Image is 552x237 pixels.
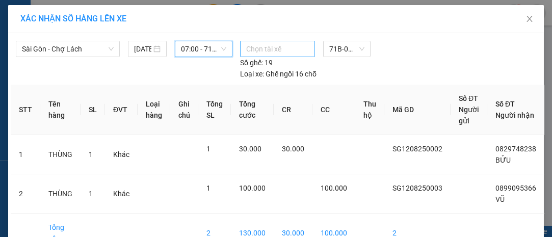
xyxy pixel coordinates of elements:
th: Tổng SL [198,85,231,135]
span: VŨ [495,195,505,203]
span: SG1208250003 [392,184,442,192]
th: ĐVT [105,85,138,135]
span: Sài Gòn - Chợ Lách [22,41,114,57]
span: 100.000 [321,184,347,192]
td: 2 [11,174,40,214]
span: 30.000 [282,145,304,153]
div: Ghế ngồi 16 chỗ [240,68,317,80]
th: CC [312,85,355,135]
span: 1 [206,145,211,153]
span: Số ĐT [495,100,515,108]
span: 100.000 [239,184,266,192]
th: Ghi chú [170,85,198,135]
span: Người nhận [495,111,534,119]
span: XÁC NHẬN SỐ HÀNG LÊN XE [20,14,126,23]
td: THÙNG [40,174,81,214]
td: Khác [105,135,138,174]
th: SL [81,85,105,135]
span: 71B-00.176 [329,41,364,57]
span: SG1208250002 [392,145,442,153]
span: 1 [89,190,93,198]
span: 1 [206,184,211,192]
span: Loại xe: [240,68,264,80]
span: 0829748238 [495,145,536,153]
th: Thu hộ [355,85,384,135]
td: Khác [105,174,138,214]
span: Số ĐT [459,94,478,102]
span: 07:00 - 71B-00.176 [181,41,226,57]
span: 0899095366 [495,184,536,192]
button: Close [515,5,544,34]
th: Tên hàng [40,85,81,135]
div: 19 [240,57,273,68]
td: 1 [11,135,40,174]
input: 12/08/2025 [134,43,151,55]
span: BỬU [495,156,511,164]
th: STT [11,85,40,135]
td: THÙNG [40,135,81,174]
th: CR [274,85,312,135]
span: Người gửi [459,106,479,125]
th: Loại hàng [138,85,170,135]
th: Mã GD [384,85,451,135]
span: 30.000 [239,145,261,153]
th: Tổng cước [231,85,274,135]
span: 1 [89,150,93,159]
span: Số ghế: [240,57,263,68]
span: close [525,15,534,23]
